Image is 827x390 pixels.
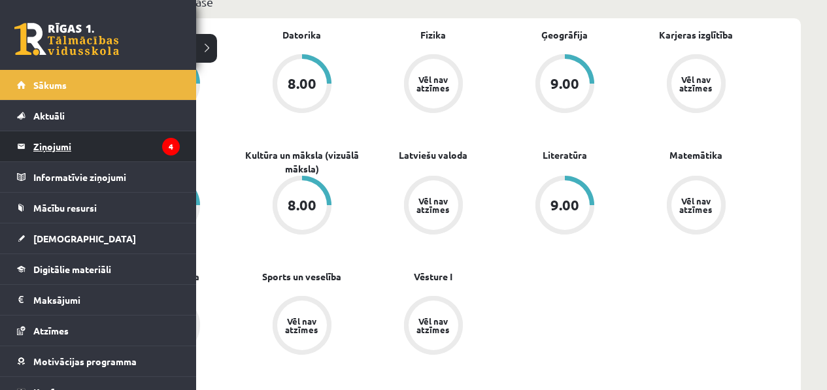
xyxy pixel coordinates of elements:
[550,198,579,212] div: 9.00
[162,138,180,155] i: 4
[543,148,587,162] a: Literatūra
[659,28,733,42] a: Karjeras izglītība
[33,202,97,214] span: Mācību resursi
[33,325,69,336] span: Atzīmes
[17,346,180,376] a: Motivācijas programma
[499,176,630,237] a: 9.00
[262,270,341,284] a: Sports un veselība
[678,75,715,92] div: Vēl nav atzīmes
[33,110,65,122] span: Aktuāli
[17,223,180,253] a: [DEMOGRAPHIC_DATA]
[236,54,367,116] a: 8.00
[284,317,320,334] div: Vēl nav atzīmes
[288,76,316,91] div: 8.00
[17,254,180,284] a: Digitālie materiāli
[669,148,722,162] a: Matemātika
[630,176,762,237] a: Vēl nav atzīmes
[630,54,762,116] a: Vēl nav atzīmes
[236,176,367,237] a: 8.00
[367,54,499,116] a: Vēl nav atzīmes
[17,101,180,131] a: Aktuāli
[33,233,136,244] span: [DEMOGRAPHIC_DATA]
[236,296,367,357] a: Vēl nav atzīmes
[541,28,588,42] a: Ģeogrāfija
[236,148,367,176] a: Kultūra un māksla (vizuālā māksla)
[399,148,467,162] a: Latviešu valoda
[420,28,446,42] a: Fizika
[33,355,137,367] span: Motivācijas programma
[17,131,180,161] a: Ziņojumi4
[499,54,630,116] a: 9.00
[282,28,321,42] a: Datorika
[33,162,180,192] legend: Informatīvie ziņojumi
[367,176,499,237] a: Vēl nav atzīmes
[414,270,452,284] a: Vēsture I
[415,75,452,92] div: Vēl nav atzīmes
[17,193,180,223] a: Mācību resursi
[33,285,180,315] legend: Maksājumi
[14,23,119,56] a: Rīgas 1. Tālmācības vidusskola
[367,296,499,357] a: Vēl nav atzīmes
[17,70,180,100] a: Sākums
[415,197,452,214] div: Vēl nav atzīmes
[33,79,67,91] span: Sākums
[288,198,316,212] div: 8.00
[33,131,180,161] legend: Ziņojumi
[678,197,715,214] div: Vēl nav atzīmes
[550,76,579,91] div: 9.00
[17,285,180,315] a: Maksājumi
[17,316,180,346] a: Atzīmes
[17,162,180,192] a: Informatīvie ziņojumi
[33,263,111,275] span: Digitālie materiāli
[415,317,452,334] div: Vēl nav atzīmes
